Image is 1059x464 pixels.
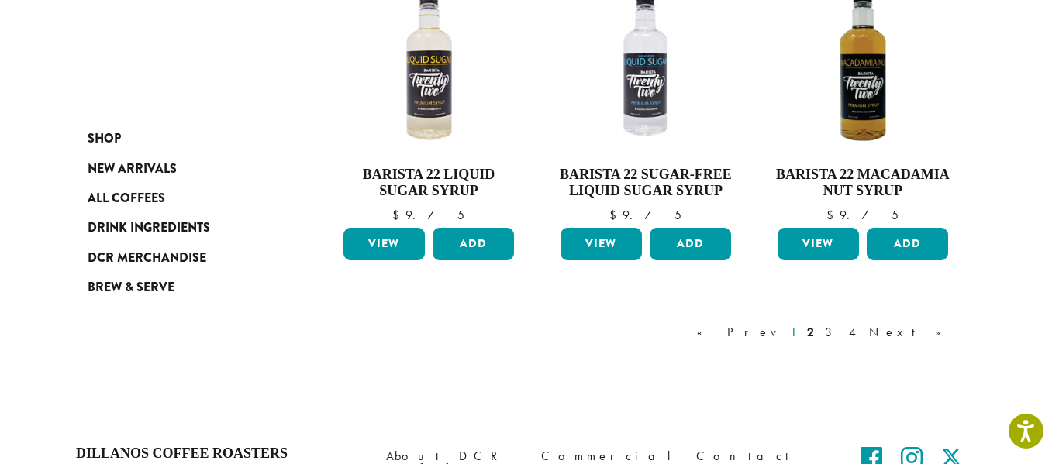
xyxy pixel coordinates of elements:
span: New Arrivals [88,160,177,179]
a: 3 [822,323,841,342]
span: DCR Merchandise [88,249,206,268]
a: 4 [846,323,861,342]
button: Add [867,228,948,260]
a: « Prev [694,323,782,342]
bdi: 9.75 [826,207,899,223]
h4: Barista 22 Liquid Sugar Syrup [340,167,518,200]
a: DCR Merchandise [88,243,274,273]
a: Next » [866,323,955,342]
a: View [343,228,425,260]
h4: Dillanos Coffee Roasters [76,445,363,462]
span: $ [392,207,405,223]
button: Add [650,228,731,260]
span: Shop [88,129,121,149]
bdi: 9.75 [392,207,464,223]
a: View [778,228,859,260]
a: Shop [88,124,274,153]
span: All Coffees [88,189,165,208]
span: Drink Ingredients [88,218,210,238]
span: $ [609,207,623,223]
a: 1 [787,323,799,342]
a: 2 [804,323,817,342]
span: $ [826,207,840,223]
a: Drink Ingredients [88,213,274,242]
a: All Coffees [88,184,274,213]
h4: Barista 22 Macadamia Nut Syrup [774,167,952,200]
h4: Barista 22 Sugar-Free Liquid Sugar Syrup [557,167,735,200]
a: New Arrivals [88,153,274,183]
button: Add [433,228,514,260]
a: View [561,228,642,260]
span: Brew & Serve [88,278,174,297]
bdi: 9.75 [609,207,681,223]
a: Brew & Serve [88,273,274,302]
